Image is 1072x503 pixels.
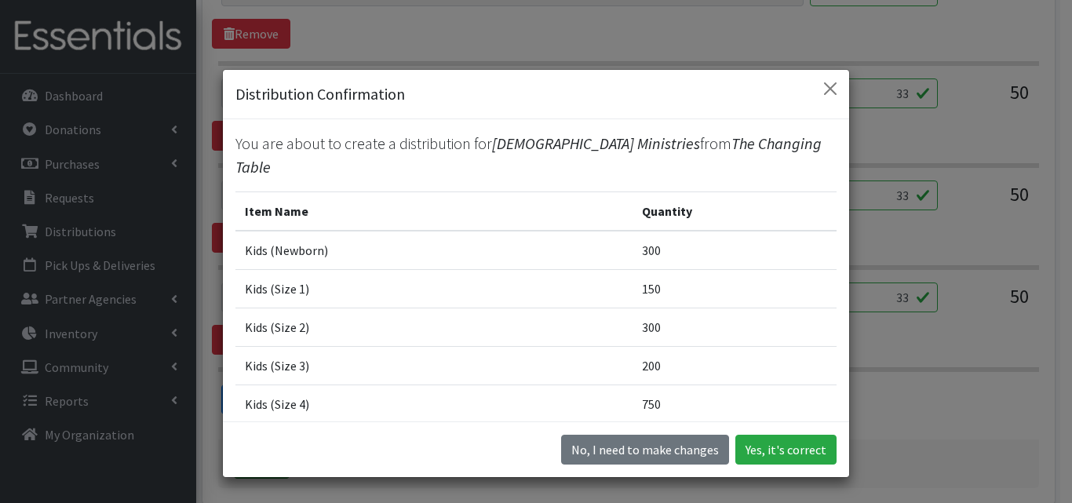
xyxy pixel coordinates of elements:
[735,435,837,465] button: Yes, it's correct
[235,270,633,308] td: Kids (Size 1)
[235,308,633,347] td: Kids (Size 2)
[235,385,633,424] td: Kids (Size 4)
[818,76,843,101] button: Close
[633,385,837,424] td: 750
[633,231,837,270] td: 300
[561,435,729,465] button: No I need to make changes
[633,347,837,385] td: 200
[492,133,700,153] span: [DEMOGRAPHIC_DATA] Ministries
[633,270,837,308] td: 150
[235,347,633,385] td: Kids (Size 3)
[235,132,837,179] p: You are about to create a distribution for from
[633,308,837,347] td: 300
[633,192,837,231] th: Quantity
[235,82,405,106] h5: Distribution Confirmation
[235,192,633,231] th: Item Name
[235,231,633,270] td: Kids (Newborn)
